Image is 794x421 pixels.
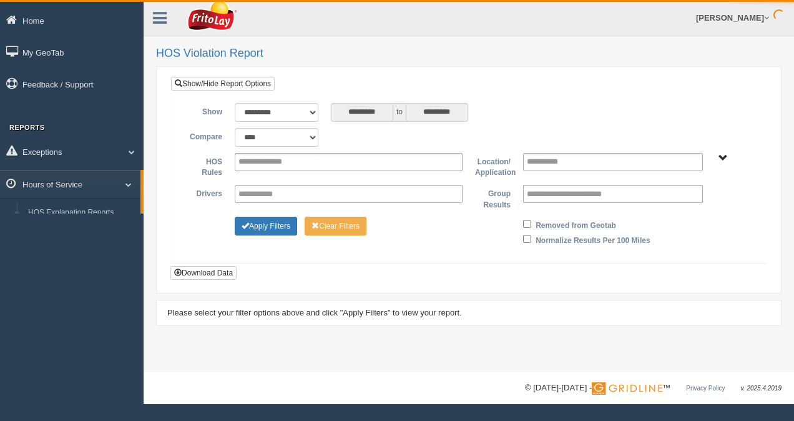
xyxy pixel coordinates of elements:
[156,47,782,60] h2: HOS Violation Report
[741,385,782,392] span: v. 2025.4.2019
[180,153,228,179] label: HOS Rules
[180,128,228,143] label: Compare
[525,382,782,395] div: © [DATE]-[DATE] - ™
[167,308,462,317] span: Please select your filter options above and click "Apply Filters" to view your report.
[469,153,517,179] label: Location/ Application
[305,217,366,235] button: Change Filter Options
[235,217,297,235] button: Change Filter Options
[180,103,228,118] label: Show
[469,185,517,210] label: Group Results
[22,202,140,224] a: HOS Explanation Reports
[536,217,616,232] label: Removed from Geotab
[180,185,228,200] label: Drivers
[536,232,650,247] label: Normalize Results Per 100 Miles
[592,382,662,395] img: Gridline
[170,266,237,280] button: Download Data
[171,77,275,91] a: Show/Hide Report Options
[686,385,725,392] a: Privacy Policy
[393,103,406,122] span: to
